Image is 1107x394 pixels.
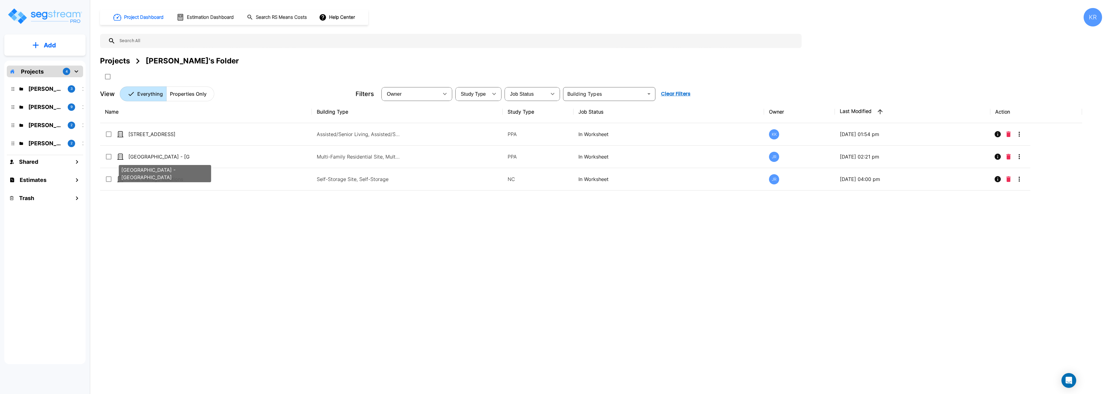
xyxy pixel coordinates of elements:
p: NC [508,175,568,183]
p: Add [44,41,56,50]
div: Select [457,85,488,103]
div: Select [383,85,439,103]
button: Project Dashboard [111,10,167,24]
h1: Estimation Dashboard [187,14,234,21]
div: Platform [120,86,214,101]
button: More-Options [1013,128,1025,140]
input: Search All [115,34,799,48]
button: Everything [120,86,167,101]
h1: Shared [19,158,38,166]
p: 9 [70,104,73,110]
h1: Project Dashboard [124,14,163,21]
p: Projects [21,67,44,76]
p: In Worksheet [578,153,759,160]
input: Building Types [565,90,643,98]
span: Owner [387,91,402,97]
p: [DATE] 01:54 pm [840,131,985,138]
div: [PERSON_NAME]'s Folder [146,55,239,66]
button: More-Options [1013,173,1025,185]
p: Multi-Family Residential Site, Multi-Family Residential [317,153,400,160]
button: Delete [1004,128,1013,140]
button: Info [992,173,1004,185]
button: Help Center [318,11,357,23]
button: Delete [1004,173,1013,185]
p: Jon's Folder [28,85,63,93]
div: KR [1084,8,1102,26]
div: JR [769,174,779,184]
th: Owner [764,101,835,123]
p: M.E. Folder [28,139,63,147]
div: JR [769,152,779,162]
img: Logo [7,7,83,25]
span: Study Type [461,91,486,97]
h1: Search RS Means Costs [256,14,307,21]
button: Info [992,128,1004,140]
p: [GEOGRAPHIC_DATA] - [GEOGRAPHIC_DATA] [121,166,209,181]
p: 2 [70,141,73,146]
p: In Worksheet [578,131,759,138]
p: Karina's Folder [28,121,63,129]
p: View [100,89,115,98]
button: Open [645,90,653,98]
p: Properties Only [170,90,207,98]
th: Last Modified [835,101,990,123]
div: Projects [100,55,130,66]
p: Self-Storage Site, Self-Storage [317,175,400,183]
p: Kristina's Folder (Finalized Reports) [28,103,63,111]
button: Delete [1004,151,1013,163]
span: Job Status [510,91,534,97]
button: Info [992,151,1004,163]
p: 2 [70,123,73,128]
p: 3 [70,86,73,91]
p: [DATE] 02:21 pm [840,153,985,160]
button: Properties Only [166,86,214,101]
th: Job Status [574,101,764,123]
p: [GEOGRAPHIC_DATA] - [GEOGRAPHIC_DATA] [128,153,190,160]
p: In Worksheet [578,175,759,183]
p: Assisted/Senior Living, Assisted/Senior Living Site [317,131,400,138]
p: Filters [356,89,374,98]
p: PPA [508,153,568,160]
div: KK [769,129,779,139]
p: PPA [508,131,568,138]
th: Building Type [312,101,503,123]
h1: Estimates [20,176,46,184]
div: Open Intercom Messenger [1061,373,1076,388]
th: Name [100,101,312,123]
th: Action [990,101,1082,123]
th: Study Type [503,101,573,123]
button: More-Options [1013,151,1025,163]
p: Everything [137,90,163,98]
button: Clear Filters [658,88,693,100]
p: [STREET_ADDRESS] [128,131,190,138]
h1: Trash [19,194,34,202]
button: Add [4,36,86,54]
button: Search RS Means Costs [244,11,310,23]
div: Select [506,85,546,103]
button: SelectAll [102,70,114,83]
button: Estimation Dashboard [174,11,237,24]
p: 4 [66,69,68,74]
p: [DATE] 04:00 pm [840,175,985,183]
